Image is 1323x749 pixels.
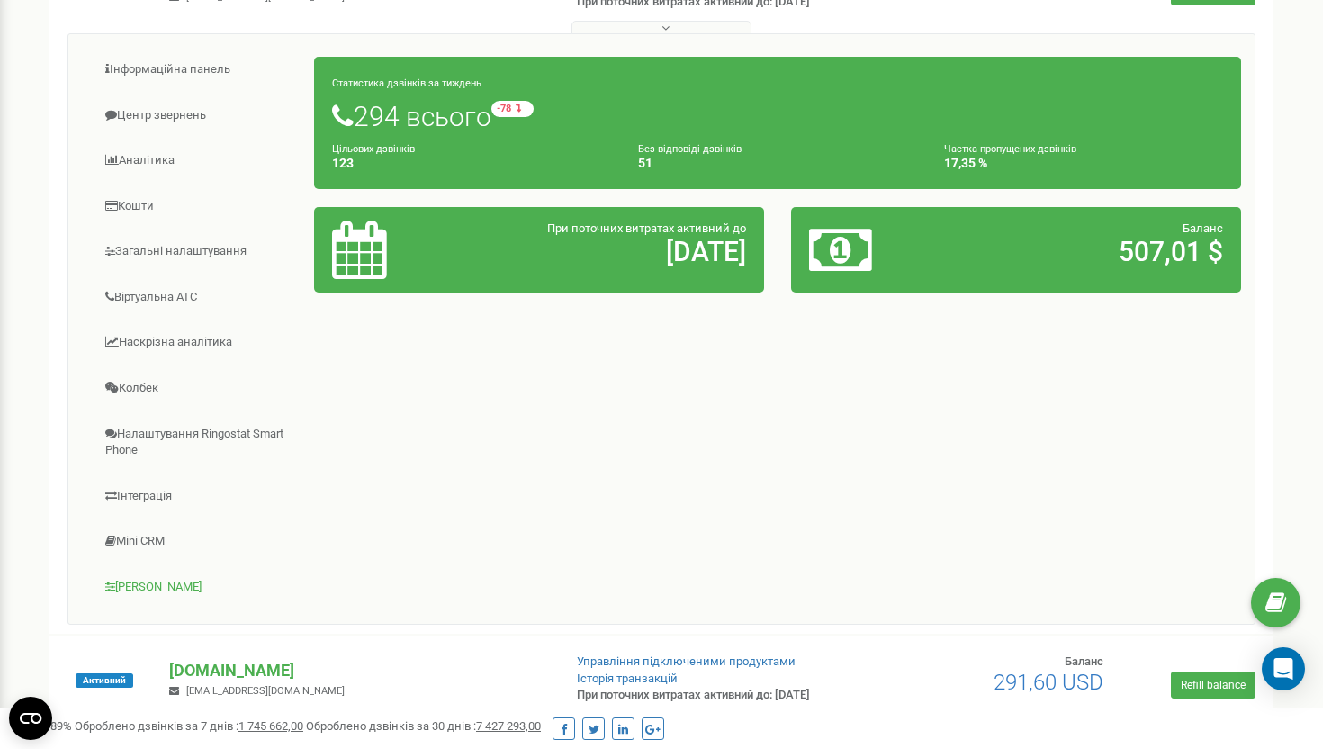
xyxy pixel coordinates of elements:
a: Колбек [82,366,315,411]
h4: 51 [638,157,917,170]
a: Кошти [82,185,315,229]
small: Частка пропущених дзвінків [944,143,1076,155]
div: Open Intercom Messenger [1262,647,1305,690]
a: Mini CRM [82,519,315,564]
a: Інтеграція [82,474,315,519]
h4: 17,35 % [944,157,1223,170]
span: Оброблено дзвінків за 7 днів : [75,719,303,733]
a: Центр звернень [82,94,315,138]
a: Інформаційна панель [82,48,315,92]
small: Без відповіді дзвінків [638,143,742,155]
p: [DOMAIN_NAME] [169,659,547,682]
u: 1 745 662,00 [238,719,303,733]
a: Наскрізна аналітика [82,320,315,365]
span: При поточних витратах активний до [547,221,746,235]
u: 7 427 293,00 [476,719,541,733]
a: Історія транзакцій [577,672,678,685]
button: Open CMP widget [9,697,52,740]
p: При поточних витратах активний до: [DATE] [577,687,854,704]
span: Оброблено дзвінків за 30 днів : [306,719,541,733]
a: Refill balance [1171,672,1255,699]
h4: 123 [332,157,611,170]
span: Баланс [1183,221,1223,235]
a: [PERSON_NAME] [82,565,315,609]
small: Статистика дзвінків за тиждень [332,77,481,89]
a: Аналiтика [82,139,315,183]
small: Цільових дзвінків [332,143,415,155]
a: Управління підключеними продуктами [577,654,796,668]
a: Налаштування Ringostat Smart Phone [82,412,315,473]
h2: [DATE] [479,237,746,266]
span: Активний [76,673,133,688]
span: [EMAIL_ADDRESS][DOMAIN_NAME] [186,685,345,697]
span: Баланс [1065,654,1103,668]
h2: 507,01 $ [956,237,1223,266]
a: Загальні налаштування [82,230,315,274]
span: 291,60 USD [994,670,1103,695]
a: Віртуальна АТС [82,275,315,320]
small: -78 [491,101,534,117]
h1: 294 всього [332,101,1223,131]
